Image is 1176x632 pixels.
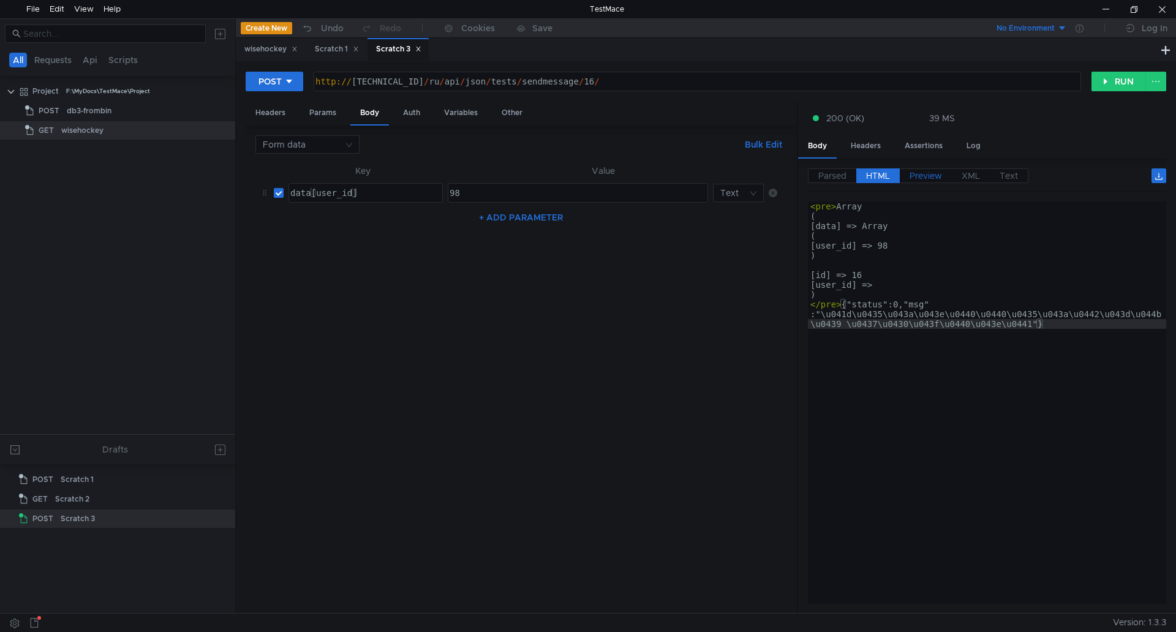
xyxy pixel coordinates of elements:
span: Preview [910,170,942,181]
div: Scratch 3 [61,510,95,528]
div: db3-frombin [67,102,111,120]
div: Auth [393,102,430,124]
div: wisehockey [244,43,298,56]
div: Other [492,102,532,124]
div: 39 MS [929,113,955,124]
span: 200 (OK) [826,111,864,125]
span: Parsed [818,170,846,181]
div: Scratch 1 [61,470,94,489]
button: Undo [292,19,352,37]
th: Value [443,164,764,178]
button: Scripts [105,53,141,67]
span: Version: 1.3.3 [1113,614,1166,631]
div: Body [350,102,389,126]
span: HTML [866,170,890,181]
div: Variables [434,102,488,124]
span: GET [32,490,48,508]
div: Undo [321,21,344,36]
button: Redo [352,19,410,37]
span: POST [32,510,53,528]
span: POST [39,102,59,120]
button: Requests [31,53,75,67]
button: Create New [241,22,292,34]
div: Log In [1142,21,1167,36]
button: All [9,53,27,67]
div: POST [258,75,282,88]
th: Key [284,164,443,178]
div: Save [532,24,552,32]
button: No Environment [982,18,1067,38]
button: Api [79,53,101,67]
span: Text [1000,170,1018,181]
div: Log [957,135,990,157]
span: GET [39,121,54,140]
div: Project [32,82,59,100]
div: Scratch 3 [376,43,421,56]
div: wisehockey [61,121,104,140]
div: Headers [246,102,295,124]
div: No Environment [997,23,1055,34]
div: Params [300,102,346,124]
button: Bulk Edit [740,137,787,152]
span: POST [32,470,53,489]
button: POST [246,72,303,91]
span: XML [962,170,980,181]
div: F:\MyDocs\TestMace\Project [66,82,150,100]
button: RUN [1091,72,1146,91]
div: Body [798,135,837,159]
div: Assertions [895,135,952,157]
div: Cookies [461,21,495,36]
div: Scratch 1 [315,43,359,56]
input: Search... [23,27,198,40]
div: Redo [380,21,401,36]
div: Headers [841,135,891,157]
div: Drafts [102,442,128,457]
div: Scratch 2 [55,490,89,508]
button: + ADD PARAMETER [474,210,568,225]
